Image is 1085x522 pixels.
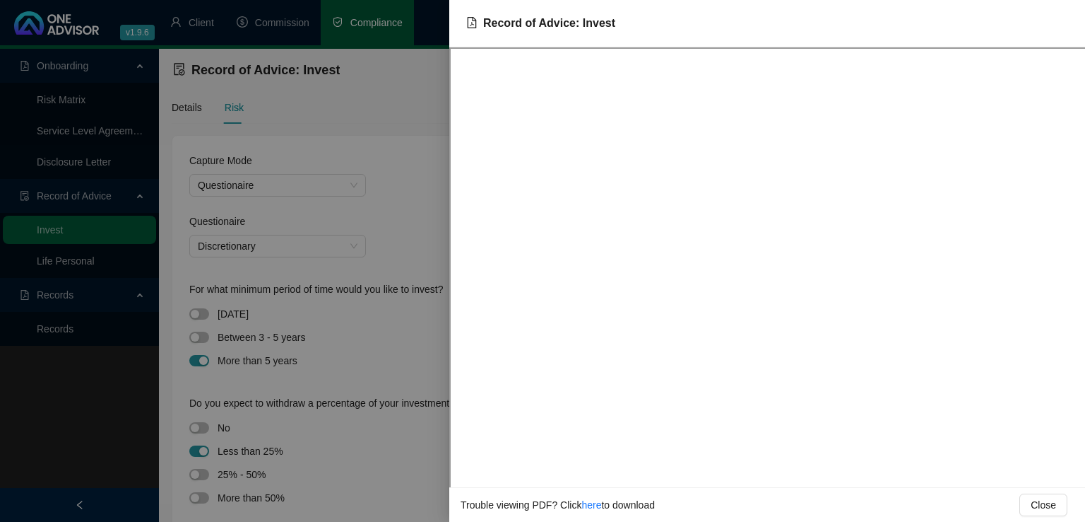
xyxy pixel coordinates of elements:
[483,17,615,29] span: Record of Advice: Invest
[466,17,478,28] span: file-pdf
[1019,494,1067,516] button: Close
[461,499,581,511] span: Trouble viewing PDF? Click
[601,499,655,511] span: to download
[581,499,601,511] a: here
[1031,497,1056,513] span: Close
